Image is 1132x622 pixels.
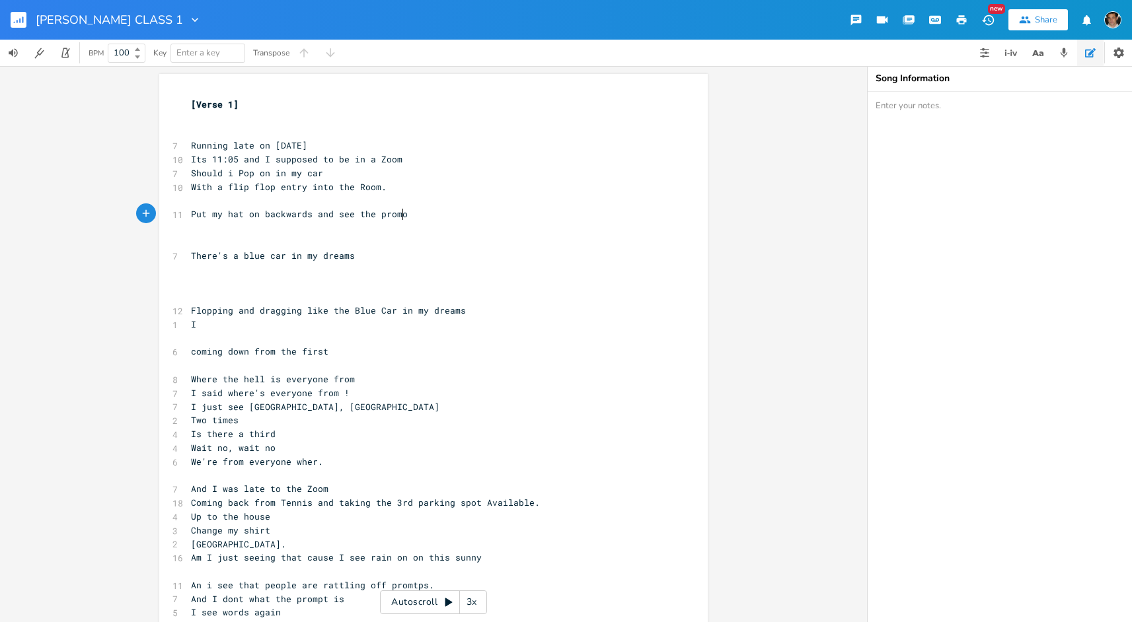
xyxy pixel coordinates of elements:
[191,593,344,605] span: And I dont what the prompt is
[191,510,270,522] span: Up to the house
[191,153,402,165] span: Its 11:05 and I supposed to be in a Zoom
[191,208,408,220] span: Put my hat on backwards and see the promo
[191,318,196,330] span: I
[191,456,323,467] span: We're from everyone wher.
[153,49,167,57] div: Key
[176,47,220,59] span: Enter a key
[988,4,1005,14] div: New
[191,387,350,399] span: I said where's everyone from !
[191,428,276,440] span: Is there a third
[191,606,281,618] span: I see words again
[36,14,183,26] span: [PERSON_NAME] CLASS 1
[191,524,270,536] span: Change my shirt
[191,414,239,426] span: Two times
[876,74,1124,83] div: Song Information
[191,98,239,110] span: [Verse 1]
[89,50,104,57] div: BPM
[191,442,276,454] span: Wait no, wait no
[1008,9,1068,30] button: Share
[191,250,355,261] span: There's a blue car in my dreams
[191,181,387,193] span: With a flip flop entry into the Room.
[460,590,484,614] div: 3x
[191,497,540,508] span: Coming back from Tennis and taking the 3rd parking spot Available.
[191,139,307,151] span: Running late on [DATE]
[191,551,482,563] span: Am I just seeing that cause I see rain on on this sunny
[191,538,286,550] span: [GEOGRAPHIC_DATA].
[253,49,289,57] div: Transpose
[1104,11,1121,28] img: John Pick
[191,579,434,591] span: An i see that people are rattling off promtps.
[191,483,328,495] span: And I was late to the Zoom
[380,590,487,614] div: Autoscroll
[1035,14,1057,26] div: Share
[975,8,1001,32] button: New
[191,345,328,357] span: coming down from the first
[191,167,323,179] span: Should i Pop on in my car
[191,304,466,316] span: Flopping and dragging like the Blue Car in my dreams
[191,373,355,385] span: Where the hell is everyone from
[191,401,439,413] span: I just see [GEOGRAPHIC_DATA], [GEOGRAPHIC_DATA]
